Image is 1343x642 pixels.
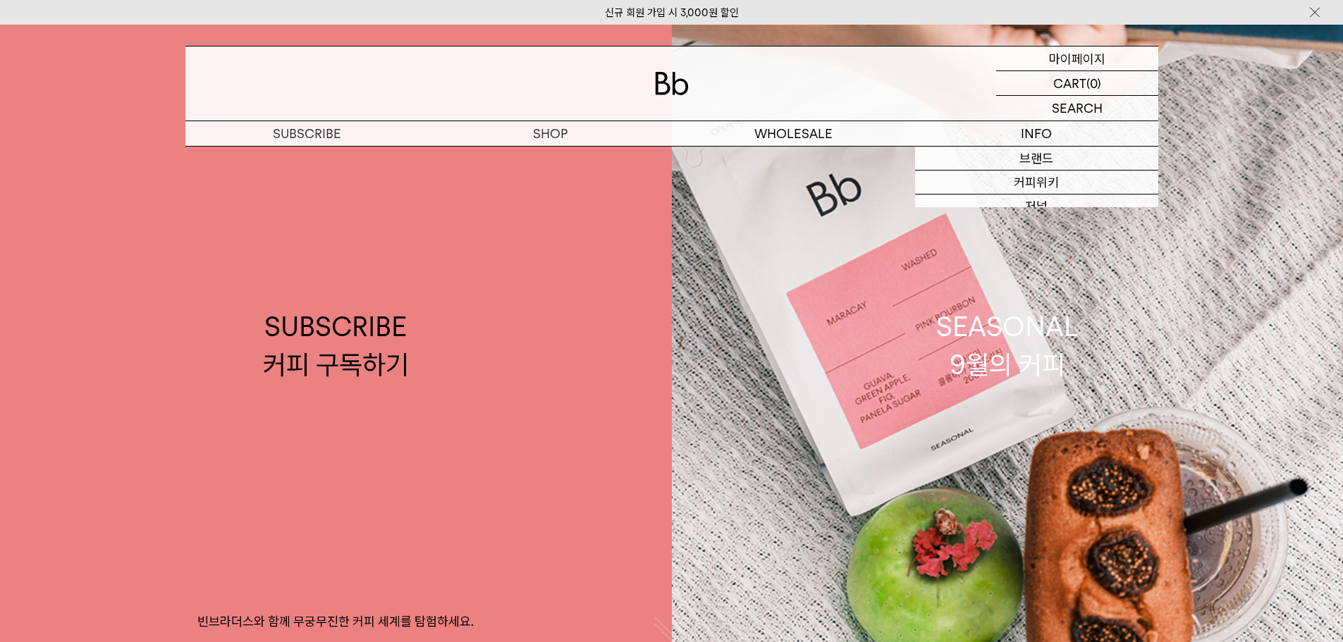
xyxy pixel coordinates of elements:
div: SEASONAL 9월의 커피 [936,308,1079,383]
a: 브랜드 [915,147,1158,171]
a: 마이페이지 [996,47,1158,71]
div: SUBSCRIBE 커피 구독하기 [263,308,409,383]
p: SEARCH [1052,96,1103,121]
a: 커피위키 [915,171,1158,195]
p: CART [1053,71,1086,95]
p: (0) [1086,71,1101,95]
img: 로고 [655,72,689,95]
a: 저널 [915,195,1158,218]
a: SUBSCRIBE [185,121,429,146]
p: WHOLESALE [672,121,915,146]
a: CART (0) [996,71,1158,96]
a: 신규 회원 가입 시 3,000원 할인 [605,6,739,19]
p: INFO [915,121,1158,146]
a: SHOP [429,121,672,146]
p: 마이페이지 [1049,47,1105,70]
